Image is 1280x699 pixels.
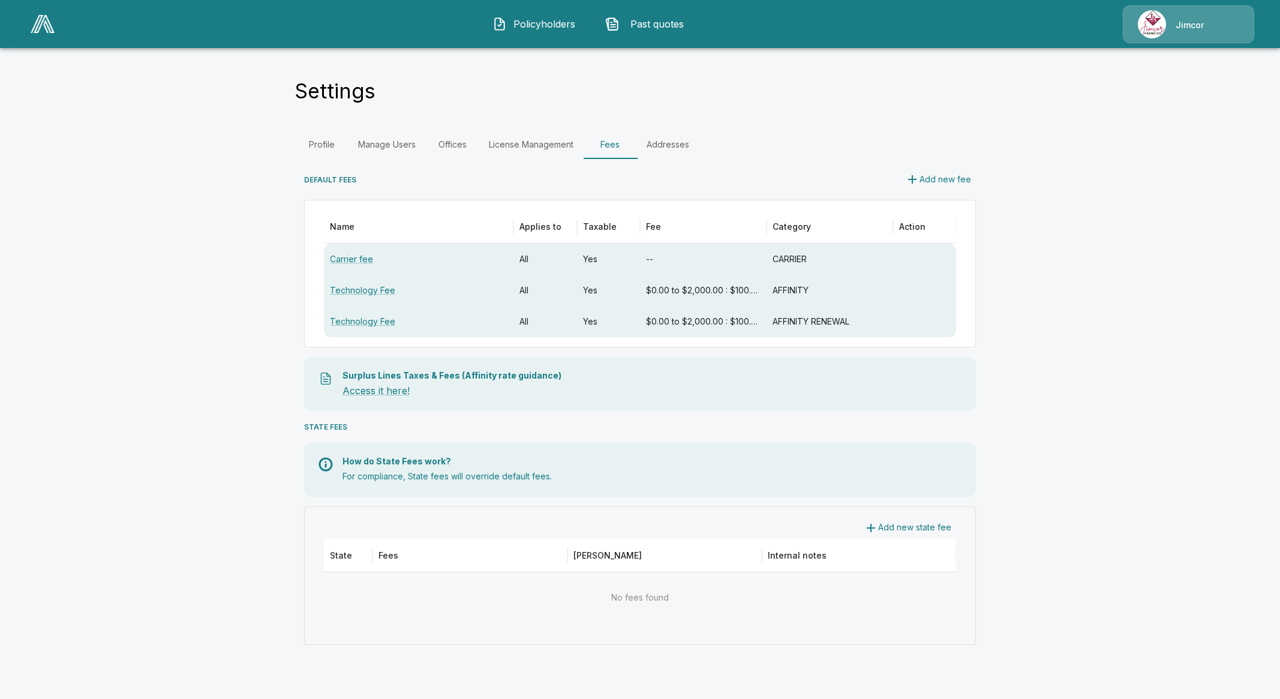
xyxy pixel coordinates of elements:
a: Technology Fee [330,285,395,295]
div: Yes [577,306,640,337]
img: Taxes File Icon [319,371,333,386]
div: AFFINITY RENEWAL [767,306,893,337]
img: Agency Icon [1138,10,1166,38]
a: Manage Users [348,130,425,159]
div: Category [773,221,811,232]
img: Policyholders Icon [492,17,507,31]
div: Fees [378,550,398,560]
img: AA Logo [31,15,55,33]
div: Taxable [583,221,617,232]
a: Profile [295,130,348,159]
div: Applies to [519,221,561,232]
button: Add new fee [900,169,976,191]
p: No fees found [611,592,669,603]
div: Fee [646,221,661,232]
a: Technology Fee [330,316,395,326]
a: Carrier fee [330,254,373,264]
div: Internal notes [768,550,827,560]
a: Addresses [637,130,699,159]
div: Yes [577,244,640,275]
div: -- [640,244,767,275]
a: License Management [479,130,583,159]
a: Fees [583,130,637,159]
div: Settings Tabs [295,130,985,159]
div: Name [330,221,354,232]
img: Info Icon [319,457,333,472]
img: Past quotes Icon [605,17,620,31]
span: Past quotes [624,17,690,31]
div: All [513,244,576,275]
button: Add new state fee [859,517,956,539]
button: Past quotes IconPast quotes [596,8,699,40]
div: State [330,550,352,560]
p: Surplus Lines Taxes & Fees (Affinity rate guidance) [342,371,961,380]
span: Policyholders [512,17,578,31]
h4: Settings [295,79,375,104]
h6: STATE FEES [304,421,347,433]
div: Yes [577,275,640,306]
div: [PERSON_NAME] [573,550,642,560]
a: Offices [425,130,479,159]
div: Action [899,221,926,232]
p: For compliance, State fees will override default fees. [342,470,961,482]
div: AFFINITY [767,275,893,306]
button: Policyholders IconPolicyholders [483,8,587,40]
a: Agency IconJimcor [1123,5,1254,43]
h6: DEFAULT FEES [304,173,356,186]
div: All [513,275,576,306]
div: $0.00 to $2,000.00 : $100.00, $2,001.00 to $25,000.00 : $250.00, $25,001.00 to $9,999,999.00 : $1... [640,275,767,306]
p: How do State Fees work? [342,457,961,466]
div: $0.00 to $2,000.00 : $100.00, $2,001.00 to $25,000.00 : $250.00, $25,001.00 to $9,999,999.00 : $1... [640,306,767,337]
p: Jimcor [1176,19,1204,31]
div: All [513,306,576,337]
div: CARRIER [767,244,893,275]
a: Access it here! [342,385,410,397]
